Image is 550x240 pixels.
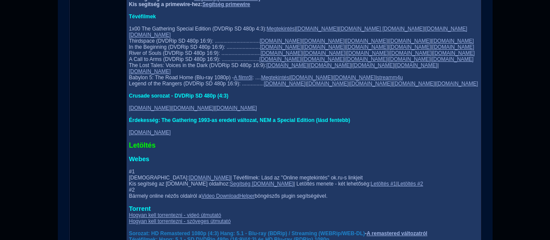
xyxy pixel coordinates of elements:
b: - [129,230,427,237]
a: [DOMAIN_NAME] [260,50,302,56]
a: [DOMAIN_NAME] [264,81,306,87]
a: [DOMAIN_NAME] [432,56,473,62]
a: [DOMAIN_NAME] [353,62,394,68]
a: [DOMAIN_NAME] [432,38,474,44]
a: [DOMAIN_NAME] [310,62,351,68]
a: A filmről [234,74,253,81]
a: [DOMAIN_NAME] [303,56,344,62]
a: [DOMAIN_NAME] [172,105,214,111]
a: [DOMAIN_NAME] [DOMAIN_NAME] [339,26,424,32]
a: [DOMAIN_NAME] [290,74,332,81]
a: [DOMAIN_NAME] [296,26,338,32]
a: [DOMAIN_NAME] [350,81,392,87]
a: [DOMAIN_NAME] [393,81,435,87]
a: [DOMAIN_NAME] [303,38,344,44]
a: Megtekintés [261,74,289,81]
a: A remastered változatról [367,230,427,237]
a: [DOMAIN_NAME] [303,44,345,50]
a: [DOMAIN_NAME] [396,62,437,68]
a: [DOMAIN_NAME] [346,56,387,62]
a: [DOMAIN_NAME] [389,44,431,50]
a: [DOMAIN_NAME] [DOMAIN_NAME] [129,26,467,38]
a: Megtekintés [267,26,295,32]
a: [DOMAIN_NAME] [389,56,430,62]
a: [DOMAIN_NAME] [260,56,301,62]
span: Letöltés [129,142,156,149]
a: [DOMAIN_NAME] [346,44,388,50]
a: Letöltés #2 [397,181,423,187]
a: [DOMAIN_NAME] [347,50,389,56]
a: [DOMAIN_NAME] [346,38,388,44]
a: [DOMAIN_NAME] [333,74,375,81]
a: Segítség primewire [202,1,250,7]
a: [DOMAIN_NAME] [129,105,171,111]
a: streamm4u [377,74,403,81]
a: [DOMAIN_NAME] [436,81,478,87]
a: [DOMAIN_NAME] [390,50,432,56]
span: Érdekesség: The Gathering 1993-as eredeti változat, NEM a Special Edition (lásd fentebb) [129,117,350,123]
a: Letöltés #1 [371,181,397,187]
span: Crusade sorozat - DVDRip SD 480p (4:3) [129,93,229,99]
a: [DOMAIN_NAME] [266,62,308,68]
a: [DOMAIN_NAME] [389,38,431,44]
a: [DOMAIN_NAME] [129,129,171,135]
a: [DOMAIN_NAME] [215,105,257,111]
a: Segítség [DOMAIN_NAME] [230,181,294,187]
a: [DOMAIN_NAME] [433,50,475,56]
a: [DOMAIN_NAME] [189,175,230,181]
a: Hogyan kell torrentezni - videó útmutató [129,212,221,218]
span: Sorozat: HD Remastered 1080p (4:3) Hang: 5.1 - Blu-ray (BDRip) / Streaming (WEBRip/WEB-DL) [129,230,365,237]
a: [DOMAIN_NAME] [260,38,301,44]
a: [DOMAIN_NAME] [129,68,171,74]
b: Kis segítség a primewire-hez: [129,1,250,7]
span: Webes [129,155,150,162]
a: [DOMAIN_NAME] [260,44,302,50]
span: Torrent [129,205,151,212]
a: [DOMAIN_NAME] [433,44,474,50]
a: Hogyan kell torrentezni - szöveges útmutató [129,218,231,224]
span: Tévéfilmek [129,14,156,20]
a: [DOMAIN_NAME] [303,50,345,56]
a: Video DownloadHelper [201,193,255,199]
a: [DOMAIN_NAME] [307,81,349,87]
